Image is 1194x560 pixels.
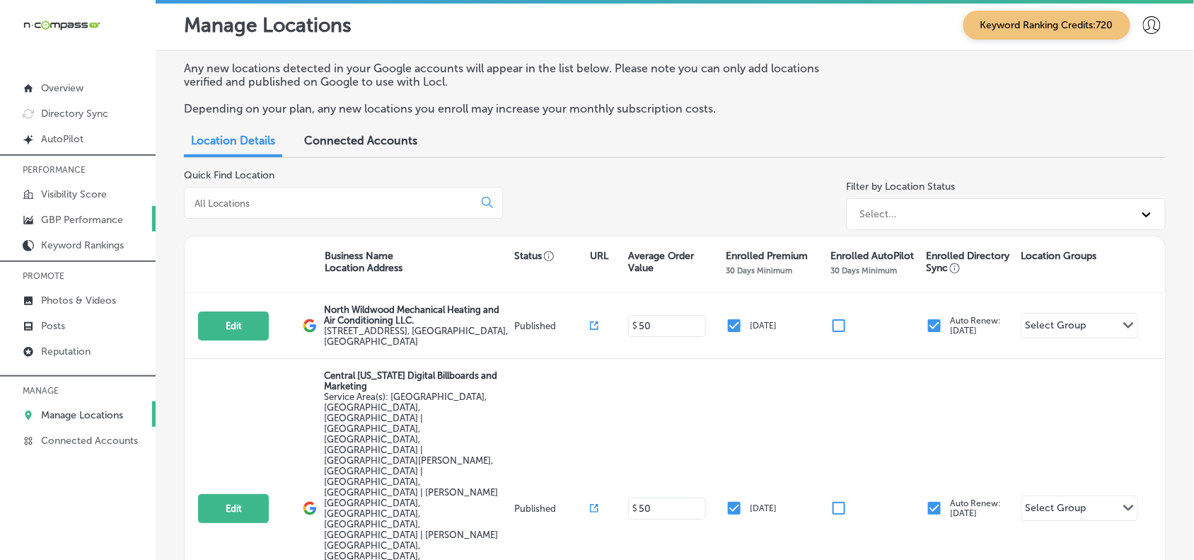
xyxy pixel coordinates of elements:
p: $ [632,321,637,331]
p: [DATE] [750,321,777,331]
p: Visibility Score [41,188,107,200]
p: Connected Accounts [41,435,138,447]
div: Select Group [1026,502,1086,518]
p: Manage Locations [41,409,123,421]
p: Reputation [41,345,91,358]
img: logo [303,319,317,333]
p: Enrolled AutoPilot [830,250,914,262]
label: Quick Find Location [184,169,274,181]
input: All Locations [193,197,470,210]
img: 660ab0bf-5cc7-4cb8-ba1c-48b5ae0f18e60NCTV_CLogo_TV_Black_-500x88.png [23,18,100,32]
p: Status [514,250,590,262]
p: Average Order Value [628,250,719,274]
button: Edit [198,494,269,523]
p: Manage Locations [184,13,352,37]
label: Filter by Location Status [847,181,956,193]
p: Posts [41,320,65,332]
p: Location Groups [1021,250,1097,262]
p: 30 Days Minimum [830,265,897,275]
span: Location Details [191,134,275,147]
p: Auto Renew: [DATE] [950,316,1001,336]
div: Select Group [1026,319,1086,336]
p: Any new locations detected in your Google accounts will appear in the list below. Please note you... [184,62,822,88]
label: [STREET_ADDRESS] , [GEOGRAPHIC_DATA], [GEOGRAPHIC_DATA] [324,326,510,347]
p: Enrolled Directory Sync [926,250,1014,274]
p: Enrolled Premium [726,250,808,262]
p: $ [632,503,637,513]
p: Overview [41,82,83,94]
img: logo [303,501,317,515]
p: North Wildwood Mechanical Heating and Air Conditioning LLC. [324,304,510,326]
p: Directory Sync [41,108,108,120]
p: Depending on your plan, any new locations you enroll may increase your monthly subscription costs. [184,102,822,115]
div: Select... [860,208,898,220]
p: Auto Renew: [DATE] [950,498,1001,518]
p: Business Name Location Address [325,250,402,274]
p: GBP Performance [41,214,123,226]
p: Published [514,321,590,331]
p: AutoPilot [41,133,83,145]
p: URL [590,250,608,262]
button: Edit [198,312,269,341]
span: Connected Accounts [304,134,417,147]
p: 30 Days Minimum [726,265,792,275]
p: Keyword Rankings [41,239,124,251]
p: Central [US_STATE] Digital Billboards and Marketing [324,370,510,392]
p: [DATE] [750,503,777,513]
p: Published [514,503,590,514]
p: Photos & Videos [41,295,116,307]
span: Keyword Ranking Credits: 720 [963,11,1130,40]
